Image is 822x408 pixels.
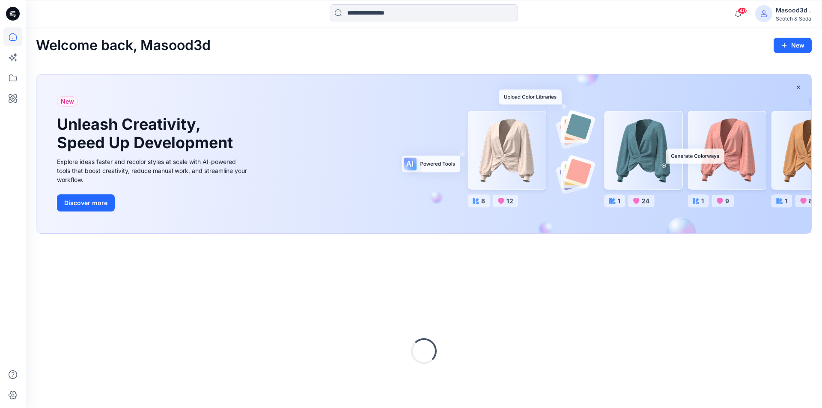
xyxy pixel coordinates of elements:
h2: Welcome back, Masood3d [36,38,211,54]
div: Masood3d . [776,5,811,15]
button: New [774,38,812,53]
span: New [61,96,74,107]
button: Discover more [57,194,115,211]
h1: Unleash Creativity, Speed Up Development [57,115,237,152]
div: Scotch & Soda [776,15,811,22]
span: 40 [738,7,747,14]
svg: avatar [760,10,767,17]
a: Discover more [57,194,250,211]
div: Explore ideas faster and recolor styles at scale with AI-powered tools that boost creativity, red... [57,157,250,184]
